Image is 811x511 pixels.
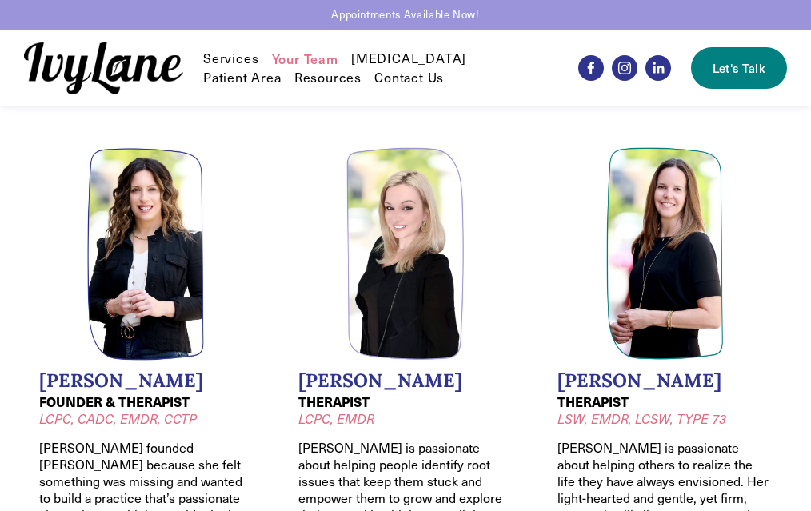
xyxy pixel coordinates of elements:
[39,369,254,392] h2: [PERSON_NAME]
[39,410,197,427] em: LCPC, CADC, EMDR, CCTP
[39,393,190,411] strong: FOUNDER & THERAPIST
[203,50,258,67] span: Services
[298,410,374,427] em: LCPC, EMDR
[298,393,370,411] strong: THERAPIST
[557,410,726,427] em: LSW, EMDR, LCSW, TYPE 73
[606,147,724,361] img: Headshot of Jodi Kautz, LSW, EMDR, TYPE 73, LCSW. Jodi is a therapist at Ivy Lane Counseling.
[645,55,671,81] a: LinkedIn
[557,369,772,392] h2: [PERSON_NAME]
[351,49,466,68] a: [MEDICAL_DATA]
[578,55,604,81] a: Facebook
[24,42,182,94] img: Ivy Lane Counseling &mdash; Therapy that works for you
[691,47,786,89] a: Let's Talk
[612,55,637,81] a: Instagram
[203,49,258,68] a: folder dropdown
[87,147,205,361] img: Headshot of Wendy Pawelski, LCPC, CADC, EMDR, CCTP. Wendy is a founder oft Ivy Lane Counseling
[298,369,513,392] h2: [PERSON_NAME]
[374,68,444,87] a: Contact Us
[272,49,338,68] a: Your Team
[346,147,464,361] img: Headshot of Jessica Wilkiel, LCPC, EMDR. Meghan is a therapist at Ivy Lane Counseling.
[294,70,362,86] span: Resources
[294,68,362,87] a: folder dropdown
[557,393,629,411] strong: THERAPIST
[203,68,282,87] a: Patient Area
